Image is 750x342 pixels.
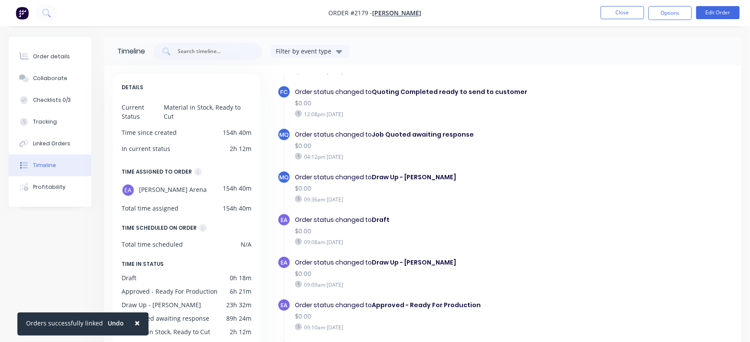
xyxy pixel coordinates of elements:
div: Collaborate [33,74,67,82]
span: EA [281,301,287,309]
div: $0.00 [295,184,576,193]
div: Order status changed to [295,130,576,139]
button: Undo [103,317,129,330]
span: TIME IN STATUS [122,259,164,269]
div: Draw Up - [PERSON_NAME] [122,300,201,309]
button: Linked Orders [9,133,91,154]
button: Profitability [9,176,91,198]
div: 23h 32m [226,300,251,309]
div: In current status [122,144,170,153]
span: FC [280,88,287,96]
div: 89h 24m [226,314,251,323]
button: Close [601,6,644,19]
button: Edit Order [696,6,740,19]
div: 0h 18m [230,273,251,282]
div: $0.00 [295,312,576,321]
div: Order status changed to [295,215,576,225]
b: Draft [372,215,390,224]
a: [PERSON_NAME] [373,9,422,17]
div: 6h 21m [230,287,251,296]
div: Order status changed to [295,258,576,267]
div: Timeline [117,46,145,57]
button: Options [648,6,692,20]
div: 09:10am [DATE] [295,323,576,331]
div: Order details [33,53,70,60]
div: Total time assigned [122,204,178,213]
div: Draft [122,273,136,282]
div: Job Quoted awaiting response [122,314,209,323]
div: 09:08am [DATE] [295,238,576,246]
div: 09:36am [DATE] [295,195,576,203]
b: Quoting Completed ready to send to customer [372,87,527,96]
b: Approved - Ready For Production [372,301,481,309]
div: Timeline [33,161,56,169]
div: 2h 12m [230,327,251,336]
div: TIME SCHEDULED ON ORDER [122,223,197,233]
div: 12:08pm [DATE] [295,110,576,118]
button: Checklists 0/3 [9,89,91,111]
div: Tracking [33,118,57,126]
div: Linked Orders [33,140,70,148]
div: $0.00 [295,141,576,151]
div: $0.00 [295,269,576,278]
input: Search timeline... [177,47,249,56]
div: TIME ASSIGNED TO ORDER [122,167,192,177]
span: EA [281,258,287,267]
div: 04:12pm [DATE] [295,153,576,161]
div: Order status changed to [295,173,576,182]
b: Draw Up - [PERSON_NAME] [372,173,456,181]
span: MQ [279,131,289,139]
div: 154h 40m [223,128,251,137]
div: Order status changed to [295,301,576,310]
span: Order #2179 - [329,9,373,17]
div: 2h 12m [230,144,251,153]
div: EA [122,184,135,197]
span: MQ [279,173,289,181]
div: Total time scheduled [122,240,183,249]
div: Checklists 0/3 [33,96,71,104]
span: × [135,317,140,329]
div: Profitability [33,183,66,191]
div: Approved - Ready For Production [122,287,218,296]
b: Draw Up - [PERSON_NAME] [372,258,456,267]
div: Current Status [122,103,164,121]
div: 154h 40m [223,184,251,197]
button: Close [126,312,149,333]
div: Orders successfully linked [26,319,103,328]
button: Collaborate [9,67,91,89]
div: $0.00 [295,227,576,236]
div: Material in Stock, Ready to Cut [164,103,251,121]
div: Filter by event type [276,47,334,56]
span: EA [281,216,287,224]
button: Timeline [9,154,91,176]
div: 09:09am [DATE] [295,281,576,288]
button: Filter by event type [271,45,349,58]
span: [PERSON_NAME] Arena [139,184,207,197]
div: Material in Stock, Ready to Cut [122,327,210,336]
button: Tracking [9,111,91,133]
b: Job Quoted awaiting response [372,130,474,139]
div: Time since created [122,128,177,137]
button: Order details [9,46,91,67]
div: N/A [241,240,251,249]
div: Order status changed to [295,87,576,97]
div: $0.00 [295,99,576,108]
span: DETAILS [122,83,143,92]
img: Factory [16,7,29,20]
div: 154h 40m [223,204,251,213]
